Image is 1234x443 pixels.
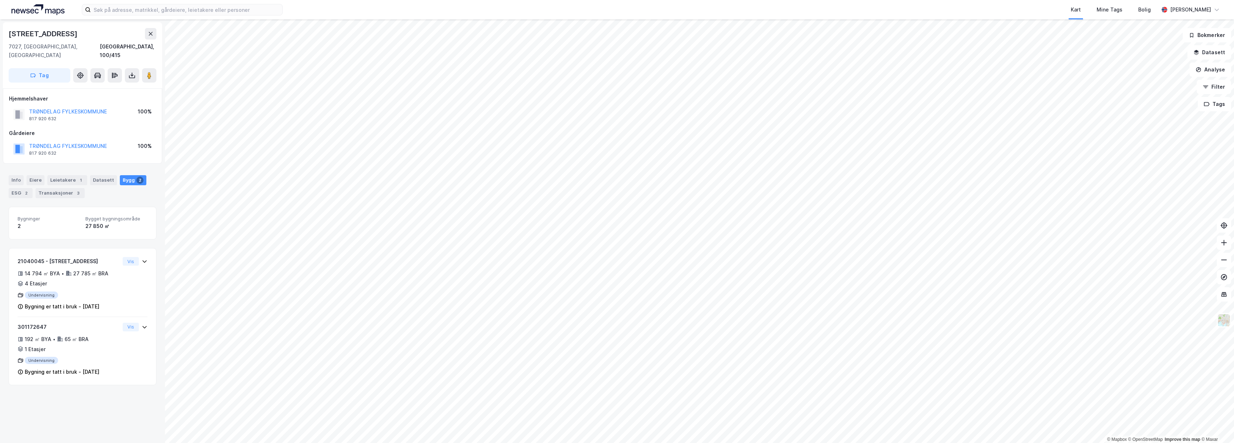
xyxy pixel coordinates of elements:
[138,142,152,150] div: 100%
[53,336,56,342] div: •
[25,345,46,354] div: 1 Etasjer
[1097,5,1122,14] div: Mine Tags
[18,323,120,331] div: 301172647
[9,94,156,103] div: Hjemmelshaver
[75,190,82,197] div: 3
[123,323,139,331] button: Vis
[23,190,30,197] div: 2
[9,68,70,83] button: Tag
[85,216,147,222] span: Bygget bygningsområde
[1190,62,1231,77] button: Analyse
[11,4,65,15] img: logo.a4113a55bc3d86da70a041830d287a7e.svg
[77,177,84,184] div: 1
[18,216,80,222] span: Bygninger
[91,4,282,15] input: Søk på adresse, matrikkel, gårdeiere, leietakere eller personer
[1138,5,1151,14] div: Bolig
[1198,97,1231,111] button: Tags
[1198,409,1234,443] div: Kontrollprogram for chat
[1197,80,1231,94] button: Filter
[136,177,143,184] div: 2
[1107,437,1127,442] a: Mapbox
[36,188,85,198] div: Transaksjoner
[9,175,24,185] div: Info
[85,222,147,230] div: 27 850 ㎡
[1071,5,1081,14] div: Kart
[18,222,80,230] div: 2
[120,175,146,185] div: Bygg
[27,175,44,185] div: Eiere
[65,335,89,344] div: 65 ㎡ BRA
[1187,45,1231,60] button: Datasett
[29,116,56,122] div: 817 920 632
[1198,409,1234,443] iframe: Chat Widget
[18,257,120,266] div: 21040045 - [STREET_ADDRESS]
[25,269,60,278] div: 14 794 ㎡ BYA
[73,269,108,278] div: 27 785 ㎡ BRA
[1170,5,1211,14] div: [PERSON_NAME]
[29,150,56,156] div: 817 920 632
[25,279,47,288] div: 4 Etasjer
[100,42,156,60] div: [GEOGRAPHIC_DATA], 100/415
[9,42,100,60] div: 7027, [GEOGRAPHIC_DATA], [GEOGRAPHIC_DATA]
[1165,437,1200,442] a: Improve this map
[9,188,33,198] div: ESG
[47,175,87,185] div: Leietakere
[25,302,99,311] div: Bygning er tatt i bruk - [DATE]
[1217,313,1231,327] img: Z
[61,271,64,276] div: •
[25,368,99,376] div: Bygning er tatt i bruk - [DATE]
[90,175,117,185] div: Datasett
[1183,28,1231,42] button: Bokmerker
[25,335,51,344] div: 192 ㎡ BYA
[9,28,79,39] div: [STREET_ADDRESS]
[9,129,156,137] div: Gårdeiere
[123,257,139,266] button: Vis
[1128,437,1163,442] a: OpenStreetMap
[138,107,152,116] div: 100%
